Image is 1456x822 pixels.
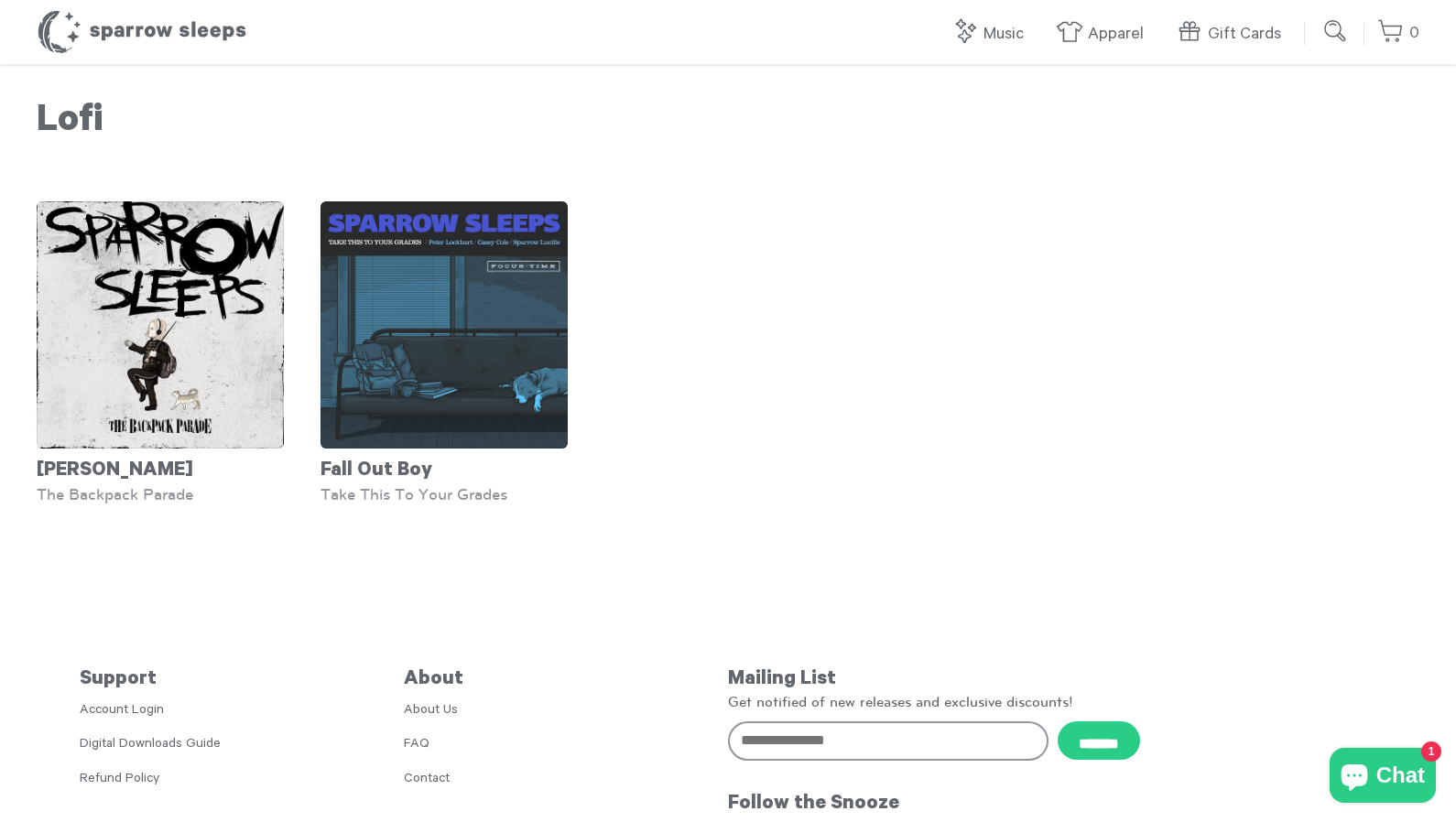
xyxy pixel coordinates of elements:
a: Contact [404,773,450,787]
a: Music [951,15,1033,54]
h1: Sparrow Sleeps [37,9,247,55]
a: [PERSON_NAME] The Backpack Parade [37,201,284,503]
inbox-online-store-chat: Shopify online store chat [1324,748,1441,807]
a: Refund Policy [80,773,159,787]
p: Get notified of new releases and exclusive discounts! [728,692,1376,712]
h5: Mailing List [728,668,1376,692]
div: [PERSON_NAME] [37,449,284,485]
a: Account Login [80,704,164,719]
a: About Us [404,704,458,719]
h5: Follow the Snooze [728,793,1376,817]
div: Fall Out Boy [321,449,568,485]
a: Apparel [1056,15,1153,54]
img: MyChemicalRomance-TheBackpackParade-Cover-SparrowSleeps_grande.png [37,201,284,449]
h5: Support [80,668,404,692]
a: Digital Downloads Guide [80,738,221,752]
a: FAQ [404,738,429,752]
h5: About [404,668,728,692]
div: Take This To Your Grades [321,485,568,503]
input: Submit [1318,13,1354,49]
a: Gift Cards [1176,15,1290,54]
a: 0 [1377,14,1419,53]
a: Fall Out Boy Take This To Your Grades [321,201,568,503]
img: FallOutBoy-TakeThisToYourGrades_Lofi_-SparrowSleeps-Cover_grande.png [321,201,568,449]
h1: Lofi [37,101,1419,146]
div: The Backpack Parade [37,485,284,503]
